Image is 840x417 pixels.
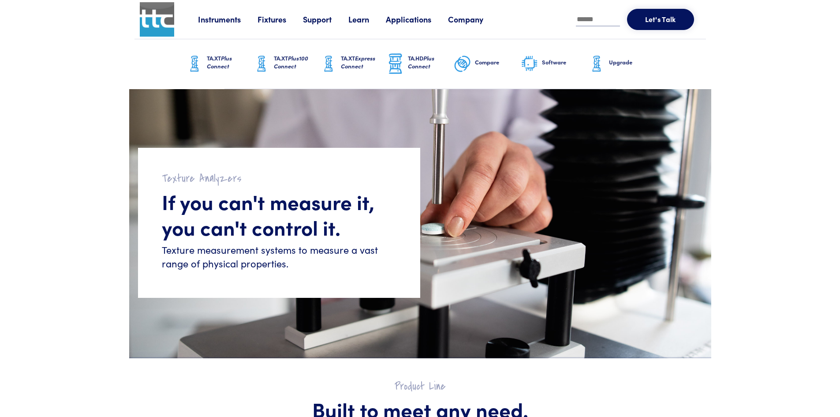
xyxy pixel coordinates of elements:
[207,54,232,70] span: Plus Connect
[454,39,521,89] a: Compare
[454,53,471,75] img: compare-graphic.png
[320,39,387,89] a: TA.XTExpress Connect
[627,9,694,30] button: Let's Talk
[475,58,521,66] h6: Compare
[198,14,258,25] a: Instruments
[207,54,253,70] h6: TA.XT
[274,54,320,70] h6: TA.XT
[521,55,538,73] img: software-graphic.png
[408,54,454,70] h6: TA.HD
[341,54,387,70] h6: TA.XT
[140,2,174,37] img: ttc_logo_1x1_v1.0.png
[408,54,434,70] span: Plus Connect
[162,172,396,185] h2: Texture Analyzers
[253,39,320,89] a: TA.XTPlus100 Connect
[186,53,203,75] img: ta-xt-graphic.png
[387,53,404,75] img: ta-hd-graphic.png
[542,58,588,66] h6: Software
[274,54,308,70] span: Plus100 Connect
[588,53,605,75] img: ta-xt-graphic.png
[448,14,500,25] a: Company
[156,379,685,393] h2: Product Line
[341,54,375,70] span: Express Connect
[162,189,396,240] h1: If you can't measure it, you can't control it.
[348,14,386,25] a: Learn
[609,58,655,66] h6: Upgrade
[386,14,448,25] a: Applications
[162,243,396,270] h6: Texture measurement systems to measure a vast range of physical properties.
[303,14,348,25] a: Support
[253,53,270,75] img: ta-xt-graphic.png
[588,39,655,89] a: Upgrade
[186,39,253,89] a: TA.XTPlus Connect
[258,14,303,25] a: Fixtures
[387,39,454,89] a: TA.HDPlus Connect
[320,53,337,75] img: ta-xt-graphic.png
[521,39,588,89] a: Software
